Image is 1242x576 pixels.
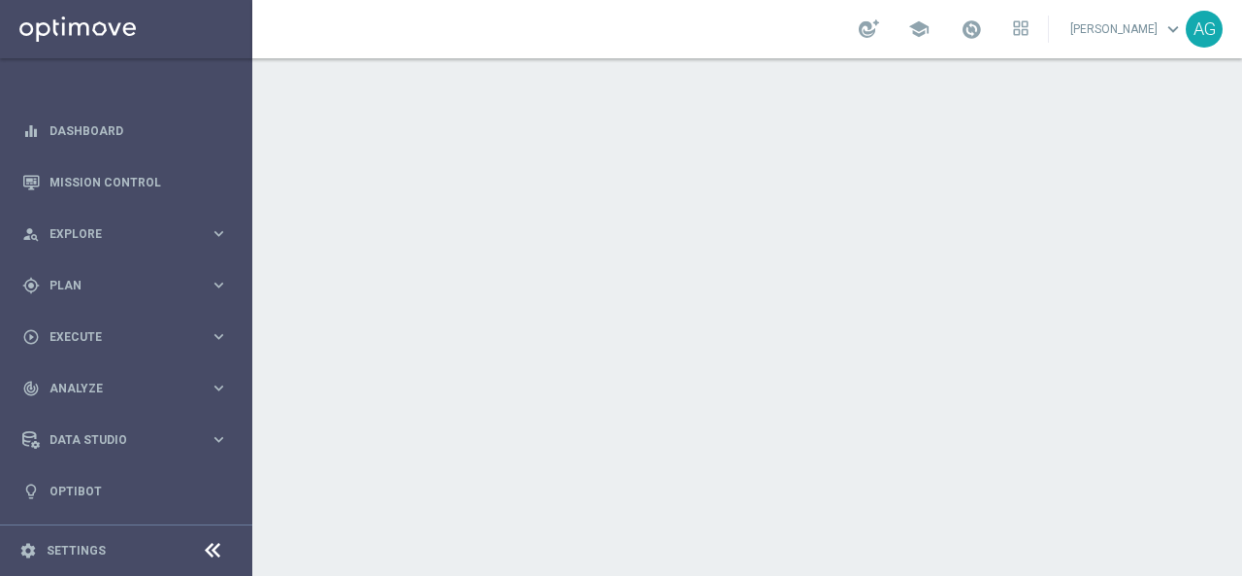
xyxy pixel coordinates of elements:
[210,379,228,397] i: keyboard_arrow_right
[21,278,229,293] button: gps_fixed Plan keyboard_arrow_right
[908,18,930,40] span: school
[22,465,228,517] div: Optibot
[49,434,210,446] span: Data Studio
[22,156,228,208] div: Mission Control
[210,430,228,449] i: keyboard_arrow_right
[22,431,210,449] div: Data Studio
[1186,11,1223,48] div: AG
[22,122,40,140] i: equalizer
[210,224,228,243] i: keyboard_arrow_right
[22,225,40,243] i: person_search
[22,105,228,156] div: Dashboard
[210,327,228,346] i: keyboard_arrow_right
[49,465,228,517] a: Optibot
[22,380,40,397] i: track_changes
[19,542,37,559] i: settings
[21,175,229,190] button: Mission Control
[1162,18,1184,40] span: keyboard_arrow_down
[22,277,210,294] div: Plan
[21,123,229,139] button: equalizer Dashboard
[49,280,210,291] span: Plan
[21,226,229,242] button: person_search Explore keyboard_arrow_right
[210,276,228,294] i: keyboard_arrow_right
[1068,15,1186,44] a: [PERSON_NAME]keyboard_arrow_down
[21,381,229,396] button: track_changes Analyze keyboard_arrow_right
[21,329,229,345] button: play_circle_outline Execute keyboard_arrow_right
[49,383,210,394] span: Analyze
[22,328,210,346] div: Execute
[22,225,210,243] div: Explore
[47,545,106,557] a: Settings
[21,432,229,448] button: Data Studio keyboard_arrow_right
[21,484,229,499] button: lightbulb Optibot
[49,156,228,208] a: Mission Control
[22,277,40,294] i: gps_fixed
[22,328,40,346] i: play_circle_outline
[49,228,210,240] span: Explore
[49,331,210,343] span: Execute
[22,483,40,500] i: lightbulb
[22,380,210,397] div: Analyze
[49,105,228,156] a: Dashboard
